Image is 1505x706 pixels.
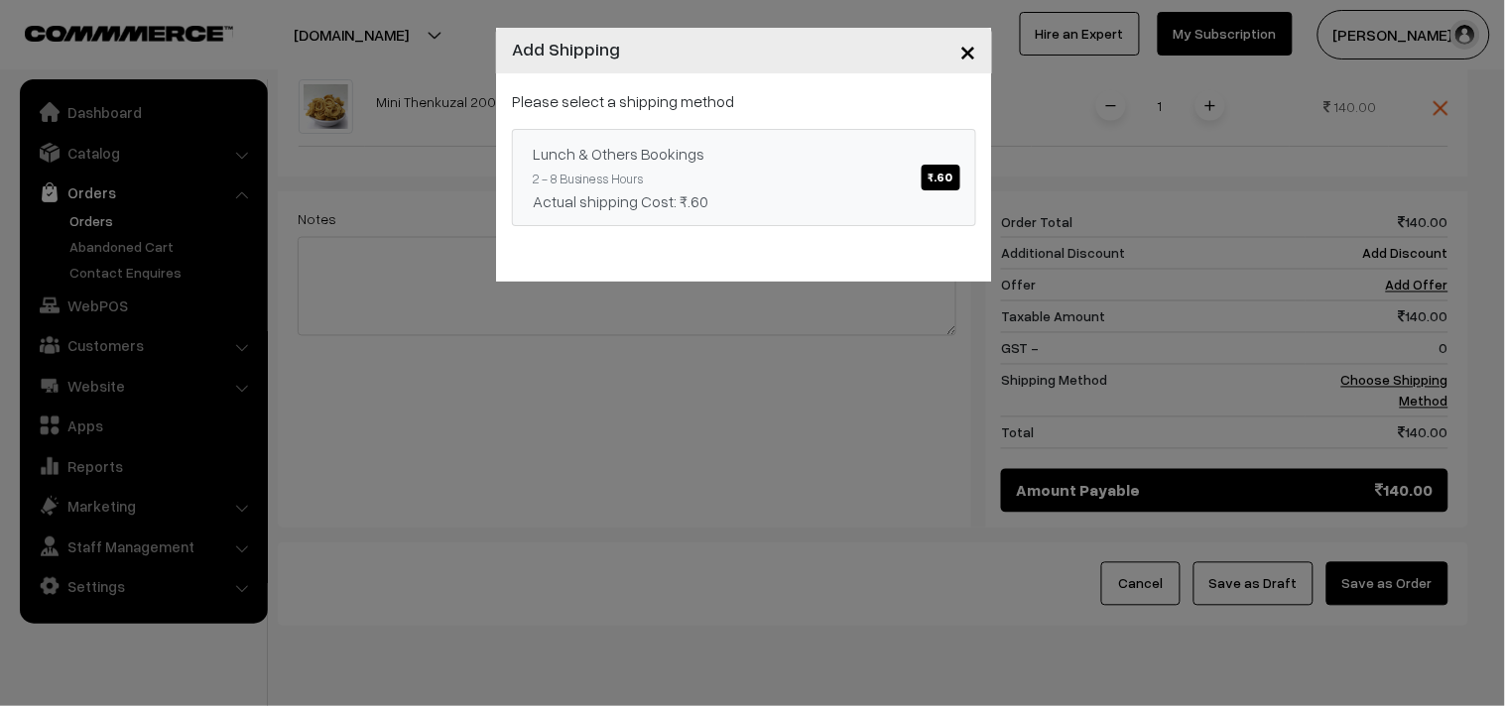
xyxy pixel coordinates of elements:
[512,36,620,62] h4: Add Shipping
[512,129,976,226] a: Lunch & Others Bookings₹.60 2 - 8 Business HoursActual shipping Cost: ₹.60
[533,189,955,213] div: Actual shipping Cost: ₹.60
[512,89,976,113] p: Please select a shipping method
[922,165,960,190] span: ₹.60
[533,142,955,166] div: Lunch & Others Bookings
[943,20,992,81] button: Close
[533,171,643,186] small: 2 - 8 Business Hours
[959,32,976,68] span: ×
